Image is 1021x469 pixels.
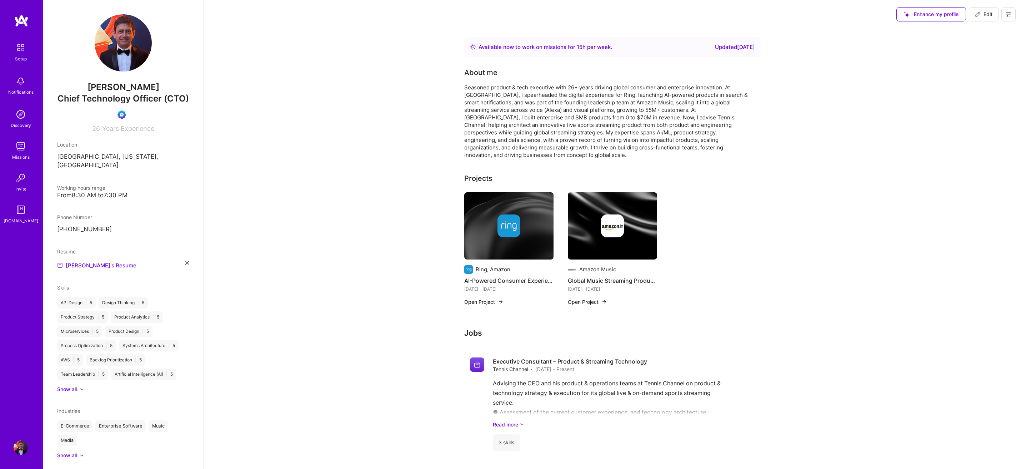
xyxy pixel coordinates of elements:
[57,311,108,323] div: Product Strategy 5
[493,357,647,365] h4: Executive Consultant – Product & Streaming Technology
[57,452,77,459] div: Show all
[14,171,28,185] img: Invite
[57,261,136,270] a: [PERSON_NAME]'s Resume
[111,311,163,323] div: Product Analytics 5
[119,340,179,351] div: Systems Architecture 5
[12,153,30,161] div: Missions
[531,365,532,373] span: ·
[117,110,126,119] img: Evaluation Call Booked
[111,369,176,380] div: Artificial Intelligence (AI) 5
[149,420,168,432] div: Music
[57,141,189,148] div: Location
[168,343,170,349] span: |
[520,421,524,428] i: icon ArrowDownSecondaryDark
[498,299,504,305] img: arrow-right
[135,357,136,363] span: |
[95,14,152,71] img: User Avatar
[470,357,484,372] img: Company logo
[57,340,116,351] div: Process Optimization 5
[464,173,492,184] div: Projects
[464,276,554,285] h4: AI-Powered Consumer Experience Leadership – Ring (Amazon)
[99,297,148,308] div: Design Thinking 5
[73,357,74,363] span: |
[715,43,755,51] div: Updated [DATE]
[479,43,612,51] div: Available now to work on missions for h per week .
[14,440,28,455] img: User Avatar
[13,40,28,55] img: setup
[137,300,139,306] span: |
[14,14,29,27] img: logo
[57,153,189,170] p: [GEOGRAPHIC_DATA], [US_STATE], [GEOGRAPHIC_DATA]
[464,298,504,306] button: Open Project
[601,214,624,237] img: Company logo
[4,217,38,224] div: [DOMAIN_NAME]
[15,55,27,63] div: Setup
[57,225,189,234] p: [PHONE_NUMBER]
[470,44,476,50] img: Availability
[12,440,30,455] a: User Avatar
[8,88,34,96] div: Notifications
[568,192,657,260] img: cover
[14,74,28,88] img: bell
[95,420,146,432] div: Enterprise Software
[476,266,510,273] div: Ring, Amazon
[904,12,910,18] i: icon SuggestedTeams
[57,386,77,393] div: Show all
[57,192,189,199] div: From 8:30 AM to 7:30 PM
[102,125,154,132] span: Years Experience
[497,214,520,237] img: Company logo
[185,261,189,265] i: icon Close
[98,371,99,377] span: |
[57,420,92,432] div: E-Commerce
[57,408,80,414] span: Industries
[92,125,100,132] span: 26
[57,285,69,291] span: Skills
[464,67,497,78] div: About me
[975,11,992,18] span: Edit
[57,248,76,255] span: Resume
[577,44,582,50] span: 15
[464,84,750,159] div: Seasoned product & tech executive with 26+ years driving global consumer and enterprise innovatio...
[535,365,574,373] span: [DATE] - Present
[57,369,108,380] div: Team Leadership 5
[106,343,107,349] span: |
[97,314,99,320] span: |
[85,300,87,306] span: |
[57,435,77,446] div: Media
[969,7,999,21] button: Edit
[92,329,93,334] span: |
[166,371,167,377] span: |
[14,107,28,122] img: discovery
[57,326,102,337] div: Microservices 5
[568,276,657,285] h4: Global Music Streaming Product & Technology Leadership
[142,329,144,334] span: |
[904,11,959,18] span: Enhance my profile
[464,265,473,274] img: Company logo
[493,421,755,428] a: Read more
[493,434,520,451] div: 3 skills
[464,329,761,337] h3: Jobs
[568,285,657,293] div: [DATE] - [DATE]
[105,326,152,337] div: Product Design 5
[57,262,63,268] img: Resume
[152,314,154,320] span: |
[57,82,189,93] span: [PERSON_NAME]
[464,192,554,260] img: cover
[493,365,528,373] span: Tennis Channel
[14,203,28,217] img: guide book
[601,299,607,305] img: arrow-right
[568,298,607,306] button: Open Project
[86,354,145,366] div: Backlog Prioritization 5
[568,265,576,274] img: Company logo
[57,214,92,220] span: Phone Number
[57,185,105,191] span: Working hours range
[14,139,28,153] img: teamwork
[11,122,31,129] div: Discovery
[579,266,616,273] div: Amazon Music
[57,93,189,104] span: Chief Technology Officer (CTO)
[464,285,554,293] div: [DATE] - [DATE]
[57,297,96,308] div: API Design 5
[15,185,26,193] div: Invite
[896,7,966,21] button: Enhance my profile
[57,354,83,366] div: AWS 5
